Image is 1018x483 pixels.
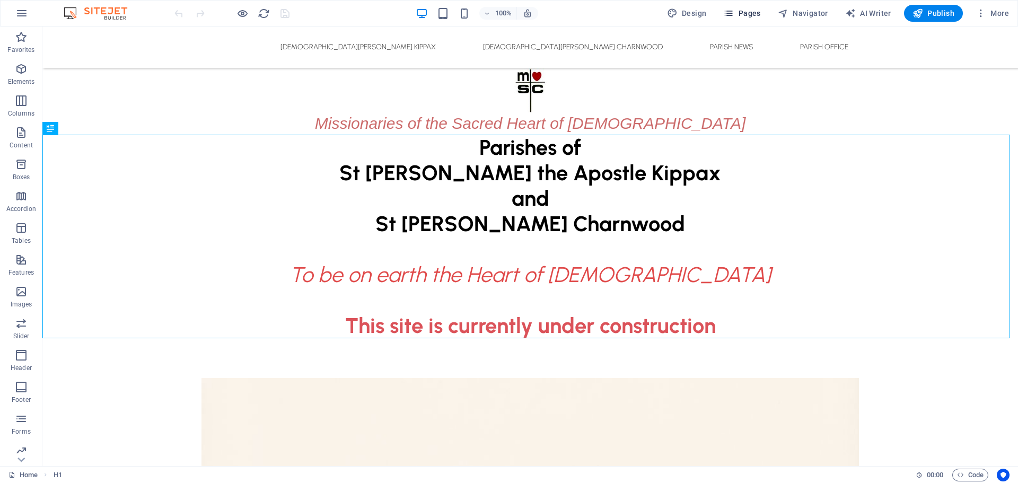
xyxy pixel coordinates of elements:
button: More [971,5,1013,22]
button: reload [257,7,270,20]
img: Editor Logo [61,7,141,20]
i: Reload page [258,7,270,20]
button: Pages [719,5,765,22]
button: Navigator [774,5,832,22]
span: 00 00 [927,469,943,481]
p: Forms [12,427,31,436]
span: Click to select. Double-click to edit [54,469,62,481]
p: Footer [12,396,31,404]
span: : [934,471,936,479]
span: Publish [912,8,954,19]
span: Design [667,8,707,19]
button: Publish [904,5,963,22]
button: Design [663,5,711,22]
p: Accordion [6,205,36,213]
p: Boxes [13,173,30,181]
button: AI Writer [841,5,896,22]
button: 100% [479,7,517,20]
span: More [976,8,1009,19]
p: Slider [13,332,30,340]
p: Features [8,268,34,277]
span: Pages [723,8,760,19]
button: Usercentrics [997,469,1010,481]
i: On resize automatically adjust zoom level to fit chosen device. [523,8,532,18]
span: Code [957,469,984,481]
button: Code [952,469,988,481]
p: Tables [12,236,31,245]
p: Images [11,300,32,309]
h6: 100% [495,7,512,20]
span: Navigator [778,8,828,19]
button: Click here to leave preview mode and continue editing [236,7,249,20]
div: Design (Ctrl+Alt+Y) [663,5,711,22]
p: Favorites [7,46,34,54]
p: Elements [8,77,35,86]
a: Click to cancel selection. Double-click to open Pages [8,469,38,481]
p: Header [11,364,32,372]
p: Content [10,141,33,150]
h6: Session time [916,469,944,481]
nav: breadcrumb [54,469,62,481]
span: AI Writer [845,8,891,19]
p: Columns [8,109,34,118]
